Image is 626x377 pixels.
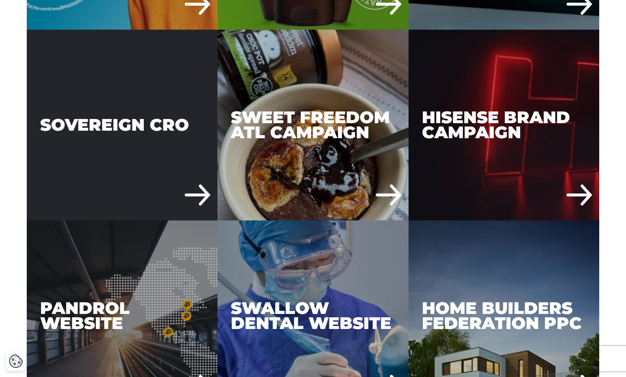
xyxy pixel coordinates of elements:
[27,30,218,220] a: Sovereign CRO Sovereign CRO
[27,30,218,220] div: Sovereign CRO
[409,30,600,220] a: Hisense Brand Campaign Hisense Brand Campaign
[217,30,409,220] a: Sweet Freedom ATL Campaign Sweet Freedom ATL Campaign
[9,354,23,368] button: Cookie Settings
[9,354,23,368] img: Revisit consent button
[409,30,600,220] div: Hisense Brand Campaign
[217,30,409,220] div: Sweet Freedom ATL Campaign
